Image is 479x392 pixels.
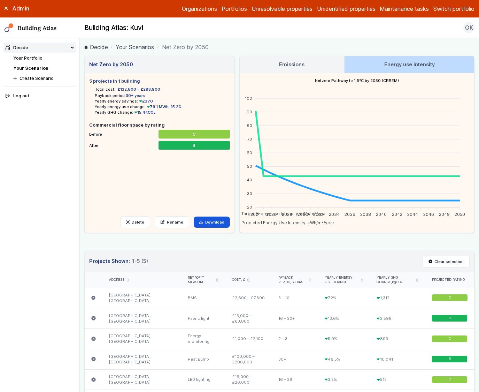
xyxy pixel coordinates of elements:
[132,257,148,265] span: 1-5 (5)
[448,337,451,341] span: C
[13,55,43,61] a: Your Portfolio
[392,280,402,284] span: kgCO₂
[225,369,271,390] div: £16,000 – £26,000
[95,93,230,98] li: Payback period:
[250,211,261,217] tspan: 2024
[423,211,434,217] tspan: 2046
[225,349,271,369] div: £100,000 – £200,000
[376,211,387,217] tspan: 2040
[271,288,318,308] div: 3 – 10
[109,293,152,303] a: [GEOGRAPHIC_DATA], [GEOGRAPHIC_DATA]
[181,329,225,349] div: Energy monitoring
[225,288,271,308] div: £2,600 – £7,800
[245,96,252,100] tspan: 100
[95,86,115,92] h6: Total cost:
[282,211,292,217] tspan: 2028
[240,56,344,73] a: Emissions
[247,205,252,210] tspan: 20
[455,211,465,217] tspan: 2050
[370,329,425,349] div: 893
[3,91,76,101] button: Log out
[6,44,28,51] div: Decide
[247,150,252,155] tspan: 60
[448,296,451,300] span: C
[181,369,225,390] div: LED lighting
[133,110,156,115] span: 15.4 tCO₂
[120,216,150,228] button: Delete
[5,23,14,32] img: main-0bbd2752.svg
[247,191,252,196] tspan: 30
[377,276,414,285] span: Yearly GHG change,
[84,23,143,32] h2: Building Atlas: Kuvi
[407,211,418,217] tspan: 2044
[360,211,371,217] tspan: 2038
[225,329,271,349] div: £1,000 – £2,100
[109,354,152,364] a: [GEOGRAPHIC_DATA], [GEOGRAPHIC_DATA]
[345,56,474,73] a: Energy use intensity
[370,288,425,308] div: 1,312
[247,136,252,141] tspan: 70
[236,220,334,225] span: Predicted Energy Use Intensity, kWh/m²/year
[89,128,230,137] li: Before
[182,5,217,13] a: Organizations
[11,73,76,83] button: Create Scenario
[423,256,470,267] button: Clear selection
[247,178,252,182] tspan: 40
[95,98,230,104] li: Yearly energy savings:
[146,104,182,109] span: 79.1 MWh, 15.2%
[194,217,230,228] a: Download
[313,211,324,217] tspan: 2032
[297,211,308,217] tspan: 2030
[193,131,196,137] span: C
[370,369,425,390] div: 512
[465,23,473,32] span: OK
[155,216,189,228] a: Rename
[89,122,230,128] h5: Commercial floor space by rating
[188,276,214,285] span: Retrofit measure
[449,316,451,321] span: B
[317,5,376,13] a: Unidentified properties
[109,374,152,385] a: [GEOGRAPHIC_DATA], [GEOGRAPHIC_DATA]
[225,308,271,329] div: £13,000 – £63,000
[89,140,230,149] li: After
[232,278,245,282] span: Cost, £
[329,211,340,217] tspan: 2034
[3,43,76,53] summary: Decide
[432,278,468,282] div: Projected rating
[84,43,108,51] a: Decide
[236,211,327,216] span: Target Energy Use Intensity, kWh/m²/year
[463,22,474,33] button: OK
[271,349,318,369] div: 30+
[222,5,247,13] a: Portfolios
[126,93,145,98] span: 30+ years
[318,308,370,329] div: 13.6%
[95,104,230,110] li: Yearly energy use change:
[109,333,152,344] a: [GEOGRAPHIC_DATA], [GEOGRAPHIC_DATA]
[240,73,474,88] h4: Netzero Pathway to 1.5°C by 2050 (CRREM)
[345,211,355,217] tspan: 2036
[439,211,449,217] tspan: 2048
[370,349,425,369] div: 10,041
[247,164,252,169] tspan: 50
[271,308,318,329] div: 16 – 30+
[181,288,225,308] div: BMS
[318,369,370,390] div: 3.5%
[138,99,153,104] span: £370
[89,78,230,84] h5: 5 projects in 1 building
[95,110,230,115] li: Yearly GHG change:
[318,288,370,308] div: 7.2%
[89,257,148,265] h3: Projects Shown:
[89,61,133,68] h3: Net Zero by 2050
[449,357,451,361] span: B
[252,5,312,13] a: Unresolvable properties
[271,329,318,349] div: 2 – 3
[325,276,359,285] span: Yearly energy use change
[116,43,154,51] a: Your Scenarios
[278,276,307,285] span: Payback period, years
[392,211,402,217] tspan: 2042
[271,369,318,390] div: 16 – 26
[193,143,196,148] span: B
[380,5,429,13] a: Maintenance tasks
[279,61,304,68] h3: Emissions
[181,349,225,369] div: Heat pump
